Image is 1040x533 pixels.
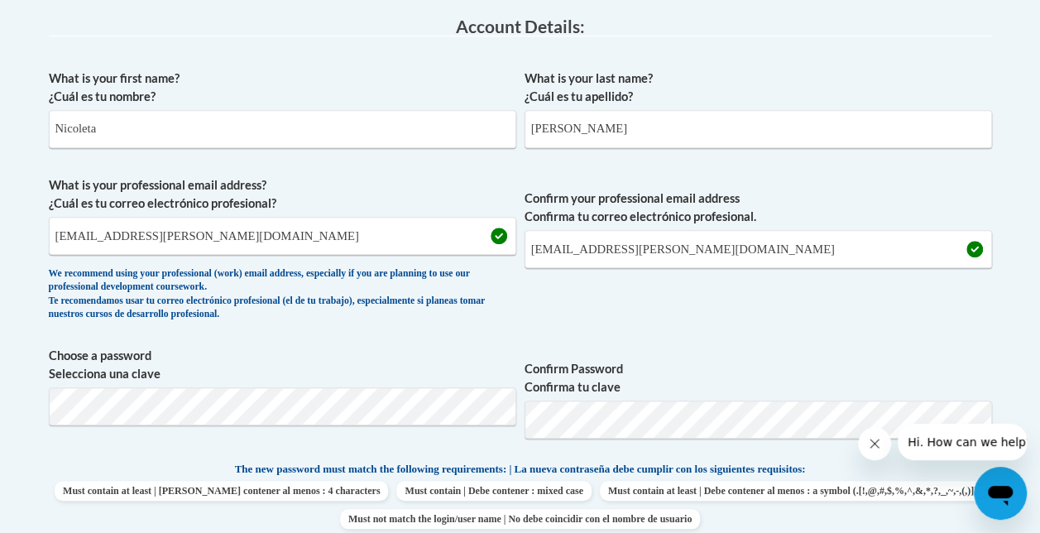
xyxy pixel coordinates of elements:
label: Confirm your professional email address Confirma tu correo electrónico profesional. [525,190,992,226]
span: Must contain at least | Debe contener al menos : a symbol (.[!,@,#,$,%,^,&,*,?,_,~,-,(,)]) [600,481,985,501]
span: Must contain | Debe contener : mixed case [396,481,591,501]
input: Metadata input [525,110,992,148]
div: We recommend using your professional (work) email address, especially if you are planning to use ... [49,267,516,322]
label: Confirm Password Confirma tu clave [525,360,992,396]
span: Must not match the login/user name | No debe coincidir con el nombre de usuario [340,509,700,529]
label: What is your professional email address? ¿Cuál es tu correo electrónico profesional? [49,176,516,213]
iframe: Button to launch messaging window [974,467,1027,520]
iframe: Message from company [898,424,1027,460]
span: Must contain at least | [PERSON_NAME] contener al menos : 4 characters [55,481,388,501]
span: The new password must match the following requirements: | La nueva contraseña debe cumplir con lo... [235,462,806,477]
span: Hi. How can we help? [10,12,134,25]
input: Required [525,230,992,268]
label: Choose a password Selecciona una clave [49,347,516,383]
input: Metadata input [49,110,516,148]
span: Account Details: [456,16,585,36]
label: What is your last name? ¿Cuál es tu apellido? [525,70,992,106]
input: Metadata input [49,217,516,255]
iframe: Close message [858,427,891,460]
label: What is your first name? ¿Cuál es tu nombre? [49,70,516,106]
